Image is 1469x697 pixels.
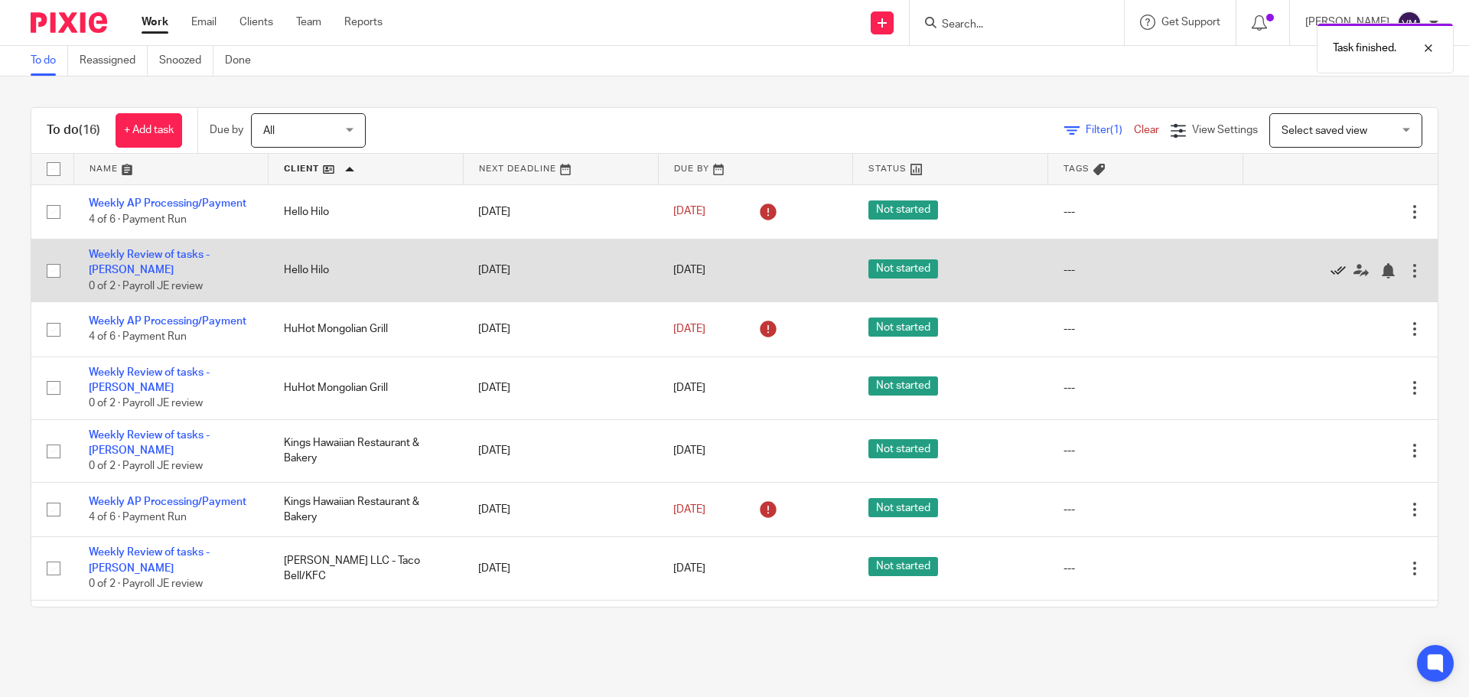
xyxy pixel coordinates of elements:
[31,12,107,33] img: Pixie
[673,383,705,393] span: [DATE]
[225,46,262,76] a: Done
[269,419,464,482] td: Kings Hawaiian Restaurant & Bakery
[868,259,938,278] span: Not started
[239,15,273,30] a: Clients
[89,316,246,327] a: Weekly AP Processing/Payment
[868,498,938,517] span: Not started
[463,419,658,482] td: [DATE]
[210,122,243,138] p: Due by
[344,15,383,30] a: Reports
[1063,164,1090,173] span: Tags
[1110,125,1122,135] span: (1)
[1331,262,1353,278] a: Mark as done
[1086,125,1134,135] span: Filter
[868,557,938,576] span: Not started
[89,547,210,573] a: Weekly Review of tasks - [PERSON_NAME]
[89,430,210,456] a: Weekly Review of tasks - [PERSON_NAME]
[89,367,210,393] a: Weekly Review of tasks - [PERSON_NAME]
[868,318,938,337] span: Not started
[89,578,203,589] span: 0 of 2 · Payroll JE review
[868,376,938,396] span: Not started
[1192,125,1258,135] span: View Settings
[89,497,246,507] a: Weekly AP Processing/Payment
[868,200,938,220] span: Not started
[463,184,658,239] td: [DATE]
[263,125,275,136] span: All
[463,302,658,357] td: [DATE]
[1063,204,1228,220] div: ---
[296,15,321,30] a: Team
[463,239,658,301] td: [DATE]
[269,537,464,600] td: [PERSON_NAME] LLC - Taco Bell/KFC
[1063,321,1228,337] div: ---
[673,563,705,574] span: [DATE]
[89,281,203,292] span: 0 of 2 · Payroll JE review
[89,331,187,342] span: 4 of 6 · Payment Run
[269,357,464,419] td: HuHot Mongolian Grill
[269,600,464,663] td: Little Skillet/Victory Hall/Mestiza
[269,239,464,301] td: Hello Hilo
[80,46,148,76] a: Reassigned
[31,46,68,76] a: To do
[89,198,246,209] a: Weekly AP Processing/Payment
[159,46,213,76] a: Snoozed
[89,249,210,275] a: Weekly Review of tasks - [PERSON_NAME]
[191,15,217,30] a: Email
[1063,380,1228,396] div: ---
[142,15,168,30] a: Work
[269,302,464,357] td: HuHot Mongolian Grill
[1282,125,1367,136] span: Select saved view
[463,357,658,419] td: [DATE]
[269,184,464,239] td: Hello Hilo
[89,398,203,409] span: 0 of 2 · Payroll JE review
[673,324,705,334] span: [DATE]
[1134,125,1159,135] a: Clear
[269,482,464,536] td: Kings Hawaiian Restaurant & Bakery
[1063,443,1228,458] div: ---
[1333,41,1396,56] p: Task finished.
[79,124,100,136] span: (16)
[116,113,182,148] a: + Add task
[1063,561,1228,576] div: ---
[47,122,100,138] h1: To do
[673,207,705,217] span: [DATE]
[89,214,187,225] span: 4 of 6 · Payment Run
[89,512,187,523] span: 4 of 6 · Payment Run
[89,461,203,472] span: 0 of 2 · Payroll JE review
[463,482,658,536] td: [DATE]
[1063,262,1228,278] div: ---
[463,600,658,663] td: [DATE]
[673,445,705,456] span: [DATE]
[1397,11,1422,35] img: svg%3E
[673,504,705,515] span: [DATE]
[1063,502,1228,517] div: ---
[463,537,658,600] td: [DATE]
[868,439,938,458] span: Not started
[673,265,705,275] span: [DATE]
